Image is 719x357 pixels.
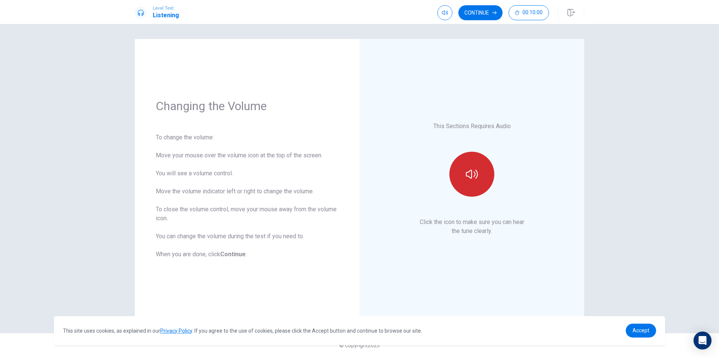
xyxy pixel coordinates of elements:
b: Continue [220,251,246,258]
a: dismiss cookie message [626,324,656,338]
h1: Listening [153,11,179,20]
p: Click the icon to make sure you can hear the tune clearly. [420,218,524,236]
span: © Copyright 2025 [339,342,380,348]
a: Privacy Policy [160,328,192,334]
span: 00:10:00 [522,10,543,16]
h1: Changing the Volume [156,99,339,114]
button: Continue [458,5,503,20]
div: cookieconsent [54,316,665,345]
span: This site uses cookies, as explained in our . If you agree to the use of cookies, please click th... [63,328,422,334]
span: Level Test [153,6,179,11]
span: Accept [632,327,649,333]
div: Open Intercom Messenger [694,332,712,350]
div: To change the volume: Move your mouse over the volume icon at the top of the screen. You will see... [156,133,339,259]
button: 00:10:00 [509,5,549,20]
p: This Sections Requires Audio [433,122,511,131]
